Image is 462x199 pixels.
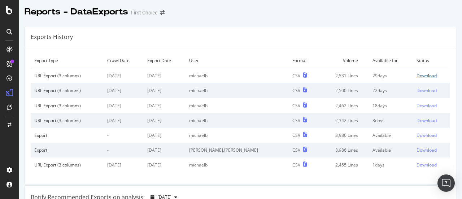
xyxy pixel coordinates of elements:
[369,83,413,98] td: 22 days
[34,87,100,94] div: URL Export (3 columns)
[34,162,100,168] div: URL Export (3 columns)
[104,98,144,113] td: [DATE]
[144,98,186,113] td: [DATE]
[144,128,186,143] td: [DATE]
[144,68,186,83] td: [DATE]
[144,53,186,68] td: Export Date
[417,132,446,138] a: Download
[417,117,446,124] a: Download
[437,174,455,192] div: Open Intercom Messenger
[369,157,413,172] td: 1 days
[292,103,300,109] div: CSV
[34,103,100,109] div: URL Export (3 columns)
[144,157,186,172] td: [DATE]
[186,83,289,98] td: michaelb
[289,53,319,68] td: Format
[413,53,450,68] td: Status
[417,162,437,168] div: Download
[31,53,104,68] td: Export Type
[417,73,437,79] div: Download
[319,98,369,113] td: 2,462 Lines
[319,113,369,128] td: 2,342 Lines
[34,147,100,153] div: Export
[319,83,369,98] td: 2,500 Lines
[417,147,437,153] div: Download
[186,68,289,83] td: michaelb
[131,9,157,16] div: First Choice
[186,53,289,68] td: User
[104,68,144,83] td: [DATE]
[292,73,300,79] div: CSV
[34,73,100,79] div: URL Export (3 columns)
[144,83,186,98] td: [DATE]
[417,132,437,138] div: Download
[417,103,446,109] a: Download
[292,132,300,138] div: CSV
[104,157,144,172] td: [DATE]
[31,33,73,41] div: Exports History
[186,113,289,128] td: michaelb
[292,117,300,124] div: CSV
[160,10,165,15] div: arrow-right-arrow-left
[34,132,100,138] div: Export
[369,113,413,128] td: 8 days
[104,113,144,128] td: [DATE]
[417,117,437,124] div: Download
[417,73,446,79] a: Download
[417,162,446,168] a: Download
[372,132,409,138] div: Available
[369,68,413,83] td: 29 days
[319,157,369,172] td: 2,455 Lines
[369,53,413,68] td: Available for
[319,68,369,83] td: 2,531 Lines
[372,147,409,153] div: Available
[186,143,289,157] td: [PERSON_NAME].[PERSON_NAME]
[292,162,300,168] div: CSV
[104,143,144,157] td: -
[417,103,437,109] div: Download
[186,128,289,143] td: michaelb
[369,98,413,113] td: 18 days
[319,143,369,157] td: 8,986 Lines
[417,87,437,94] div: Download
[292,87,300,94] div: CSV
[417,147,446,153] a: Download
[186,157,289,172] td: michaelb
[34,117,100,124] div: URL Export (3 columns)
[186,98,289,113] td: michaelb
[417,87,446,94] a: Download
[319,53,369,68] td: Volume
[104,83,144,98] td: [DATE]
[25,6,128,18] div: Reports - DataExports
[292,147,300,153] div: CSV
[144,113,186,128] td: [DATE]
[104,53,144,68] td: Crawl Date
[104,128,144,143] td: -
[144,143,186,157] td: [DATE]
[319,128,369,143] td: 8,986 Lines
